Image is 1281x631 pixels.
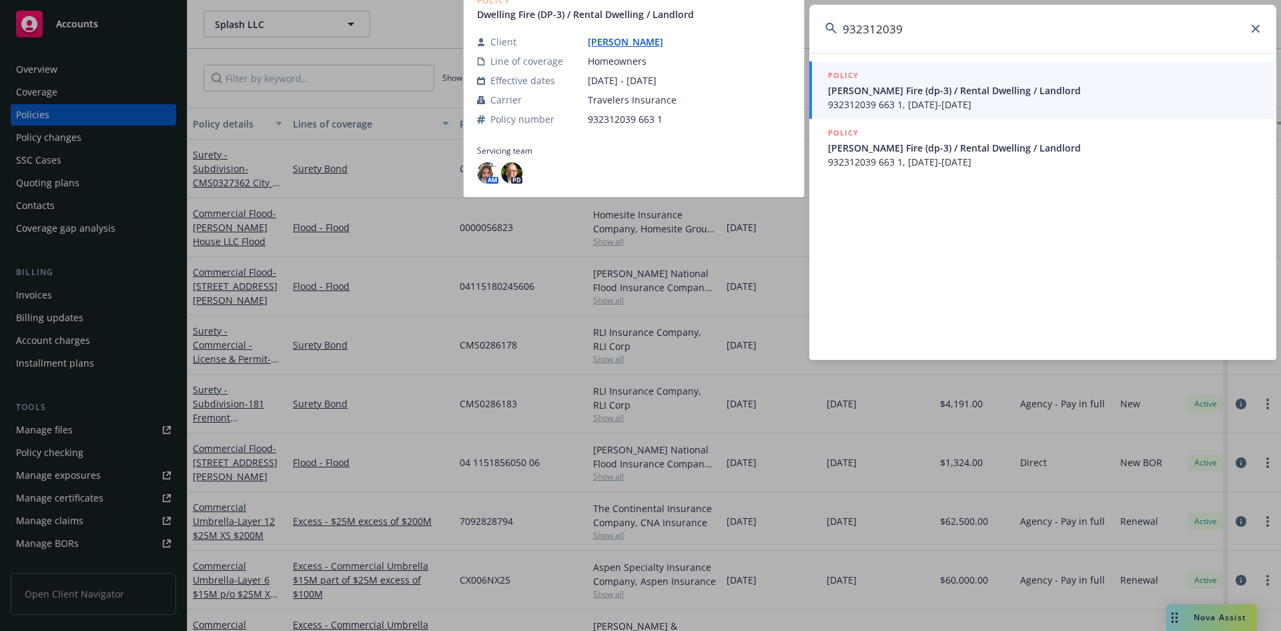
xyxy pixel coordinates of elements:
span: [PERSON_NAME] Fire (dp-3) / Rental Dwelling / Landlord [828,83,1260,97]
h5: POLICY [828,126,859,140]
span: 932312039 663 1, [DATE]-[DATE] [828,97,1260,112]
input: Search... [809,5,1276,53]
a: POLICY[PERSON_NAME] Fire (dp-3) / Rental Dwelling / Landlord932312039 663 1, [DATE]-[DATE] [809,119,1276,176]
span: [PERSON_NAME] Fire (dp-3) / Rental Dwelling / Landlord [828,141,1260,155]
span: 932312039 663 1, [DATE]-[DATE] [828,155,1260,169]
h5: POLICY [828,69,859,82]
a: POLICY[PERSON_NAME] Fire (dp-3) / Rental Dwelling / Landlord932312039 663 1, [DATE]-[DATE] [809,61,1276,119]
